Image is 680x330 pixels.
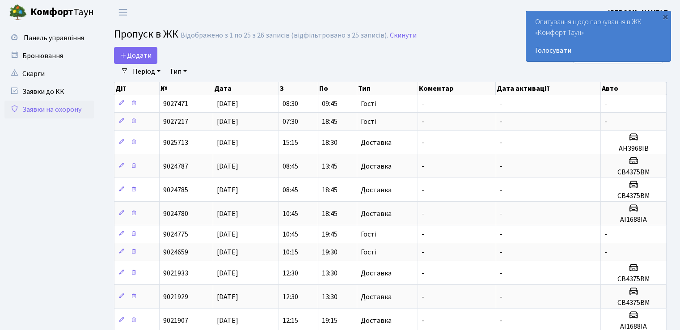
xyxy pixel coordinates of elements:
[322,268,338,278] span: 13:30
[535,45,662,56] a: Голосувати
[166,64,190,79] a: Тип
[163,99,188,109] span: 9027471
[9,4,27,21] img: logo.png
[217,185,238,195] span: [DATE]
[160,82,213,95] th: №
[604,99,607,109] span: -
[163,209,188,219] span: 9024780
[604,275,663,283] h5: СВ4375ВМ
[361,163,392,170] span: Доставка
[422,185,424,195] span: -
[422,99,424,109] span: -
[181,31,388,40] div: Відображено з 1 по 25 з 26 записів (відфільтровано з 25 записів).
[318,82,357,95] th: По
[283,138,298,148] span: 15:15
[283,99,298,109] span: 08:30
[163,247,188,257] span: 9024659
[129,64,164,79] a: Період
[422,229,424,239] span: -
[361,139,392,146] span: Доставка
[422,247,424,257] span: -
[526,11,671,61] div: Опитування щодо паркування в ЖК «Комфорт Таун»
[30,5,94,20] span: Таун
[357,82,418,95] th: Тип
[500,247,503,257] span: -
[217,247,238,257] span: [DATE]
[217,161,238,171] span: [DATE]
[500,316,503,326] span: -
[361,317,392,324] span: Доставка
[500,99,503,109] span: -
[422,117,424,127] span: -
[322,138,338,148] span: 18:30
[608,8,669,17] b: [PERSON_NAME] Т.
[279,82,318,95] th: З
[322,229,338,239] span: 19:45
[496,82,601,95] th: Дата активації
[500,185,503,195] span: -
[604,117,607,127] span: -
[24,33,84,43] span: Панель управління
[283,247,298,257] span: 10:15
[163,292,188,302] span: 9021929
[604,168,663,177] h5: СВ4375ВМ
[4,29,94,47] a: Панель управління
[114,82,160,95] th: Дії
[114,47,157,64] a: Додати
[283,268,298,278] span: 12:30
[4,101,94,118] a: Заявки на охорону
[661,12,670,21] div: ×
[361,270,392,277] span: Доставка
[604,144,663,153] h5: АН3968ІВ
[4,65,94,83] a: Скарги
[322,209,338,219] span: 18:45
[283,209,298,219] span: 10:45
[120,51,152,60] span: Додати
[112,5,134,20] button: Переключити навігацію
[217,99,238,109] span: [DATE]
[4,47,94,65] a: Бронювання
[604,299,663,307] h5: СВ4375ВМ
[500,117,503,127] span: -
[422,292,424,302] span: -
[418,82,496,95] th: Коментар
[422,138,424,148] span: -
[163,161,188,171] span: 9024787
[608,7,669,18] a: [PERSON_NAME] Т.
[217,292,238,302] span: [DATE]
[322,292,338,302] span: 13:30
[422,161,424,171] span: -
[604,216,663,224] h5: АІ1688ІА
[163,229,188,239] span: 9024775
[217,229,238,239] span: [DATE]
[500,268,503,278] span: -
[322,316,338,326] span: 19:15
[361,100,376,107] span: Гості
[500,292,503,302] span: -
[500,209,503,219] span: -
[163,138,188,148] span: 9025713
[604,247,607,257] span: -
[283,117,298,127] span: 07:30
[422,316,424,326] span: -
[361,293,392,300] span: Доставка
[604,229,607,239] span: -
[322,161,338,171] span: 13:45
[217,117,238,127] span: [DATE]
[322,185,338,195] span: 18:45
[500,161,503,171] span: -
[283,316,298,326] span: 12:15
[217,316,238,326] span: [DATE]
[500,138,503,148] span: -
[283,185,298,195] span: 08:45
[422,209,424,219] span: -
[361,231,376,238] span: Гості
[163,268,188,278] span: 9021933
[322,117,338,127] span: 18:45
[361,210,392,217] span: Доставка
[601,82,667,95] th: Авто
[114,26,178,42] span: Пропуск в ЖК
[163,316,188,326] span: 9021907
[4,83,94,101] a: Заявки до КК
[604,192,663,200] h5: СВ4375ВМ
